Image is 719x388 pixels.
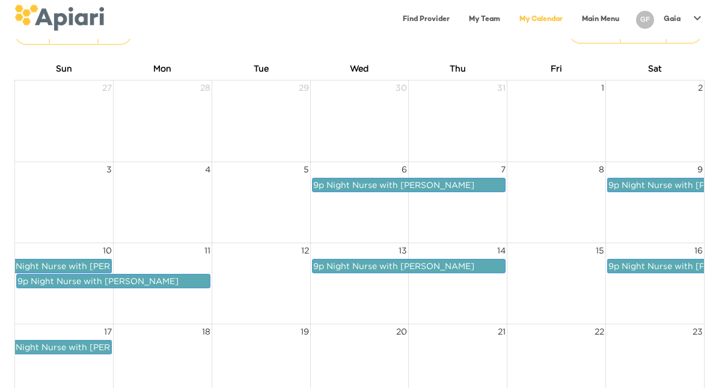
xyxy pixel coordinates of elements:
[16,274,210,288] a: 9p Night Nurse with [PERSON_NAME]
[512,7,570,32] a: My Calendar
[204,162,212,177] span: 4
[298,80,310,95] span: 29
[397,243,408,258] span: 13
[326,261,474,270] span: Night Nurse with [PERSON_NAME]
[400,162,408,177] span: 6
[350,64,369,73] span: Wed
[312,178,506,192] a: 9p Night Nurse with [PERSON_NAME]
[462,7,507,32] a: My Team
[500,162,507,177] span: 7
[16,261,164,270] span: Night Nurse with [PERSON_NAME]
[103,324,113,339] span: 17
[575,7,626,32] a: Main Menu
[696,162,704,177] span: 9
[199,80,212,95] span: 28
[496,80,507,95] span: 31
[598,162,605,177] span: 8
[312,259,506,273] a: 9p Night Nurse with [PERSON_NAME]
[326,180,474,189] span: Night Nurse with [PERSON_NAME]
[396,7,457,32] a: Find Provider
[607,259,704,273] a: 9p Night Nurse with [PERSON_NAME]
[15,259,112,273] a: Night Nurse with [PERSON_NAME]
[15,340,112,354] a: Night Nurse with [PERSON_NAME]
[595,243,605,258] span: 15
[300,243,310,258] span: 12
[313,180,324,189] span: 9p
[593,324,605,339] span: 22
[313,261,324,270] span: 9p
[600,80,605,95] span: 1
[105,162,113,177] span: 3
[664,14,681,25] p: Gaia
[608,180,619,189] span: 9p
[551,64,562,73] span: Fri
[17,276,28,285] span: 9p
[31,276,179,285] span: Night Nurse with [PERSON_NAME]
[395,324,408,339] span: 20
[14,5,104,31] img: logo
[101,80,113,95] span: 27
[102,243,113,258] span: 10
[153,64,171,73] span: Mon
[693,243,704,258] span: 16
[648,64,662,73] span: Sat
[394,80,408,95] span: 30
[496,243,507,258] span: 14
[608,261,619,270] span: 9p
[636,11,654,29] div: GF
[497,324,507,339] span: 21
[697,80,704,95] span: 2
[691,324,704,339] span: 23
[201,324,212,339] span: 18
[450,64,466,73] span: Thu
[302,162,310,177] span: 5
[254,64,269,73] span: Tue
[56,64,72,73] span: Sun
[16,342,164,351] span: Night Nurse with [PERSON_NAME]
[607,178,704,192] a: 9p Night Nurse with [PERSON_NAME]
[203,243,212,258] span: 11
[299,324,310,339] span: 19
